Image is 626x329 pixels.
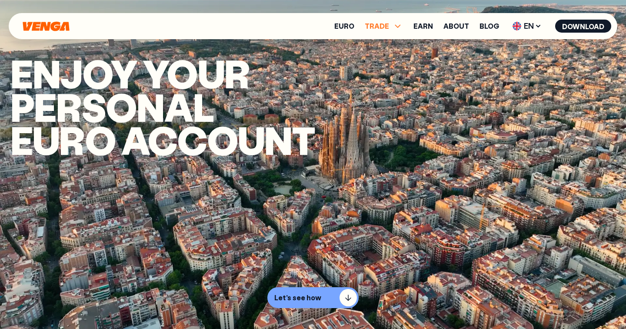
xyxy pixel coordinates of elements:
[365,23,389,30] span: TRADE
[443,23,469,30] a: About
[555,20,611,33] button: Download
[10,57,380,157] h1: Enjoy your PERSONAL euro account
[334,23,354,30] a: Euro
[274,293,321,302] p: Let's see how
[22,21,70,31] svg: Home
[513,22,521,30] img: flag-uk
[479,23,499,30] a: Blog
[365,21,403,31] span: TRADE
[413,23,433,30] a: Earn
[509,19,545,33] span: EN
[267,287,359,308] button: Let's see how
